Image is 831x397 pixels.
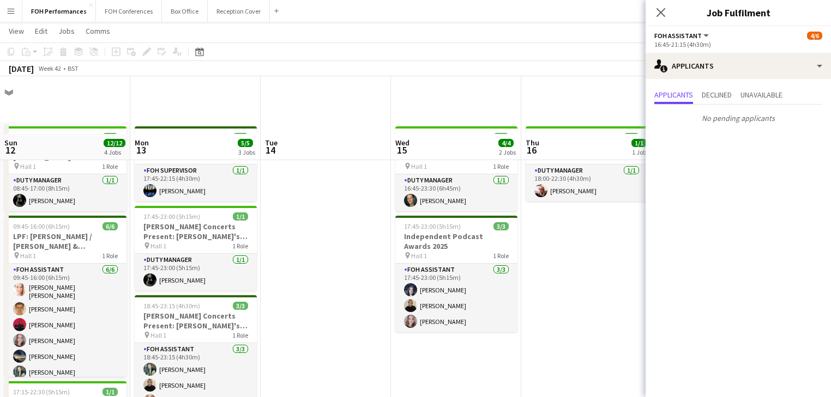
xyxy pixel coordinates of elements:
[4,216,127,377] app-job-card: 09:45-16:00 (6h15m)6/6LPF: [PERSON_NAME] / [PERSON_NAME] & [PERSON_NAME] Hall 11 RoleFOH Assistan...
[103,388,118,396] span: 1/1
[103,222,118,230] span: 6/6
[238,139,253,147] span: 5/5
[394,144,410,156] span: 15
[646,5,831,20] h3: Job Fulfilment
[646,109,831,127] p: No pending applicants
[395,231,517,251] h3: Independent Podcast Awards 2025
[498,139,514,147] span: 4/4
[404,133,461,141] span: 16:45-23:30 (6h45m)
[135,311,257,331] h3: [PERSON_NAME] Concerts Present: [PERSON_NAME]'s Cabinet
[493,222,509,230] span: 3/3
[102,162,118,170] span: 1 Role
[96,1,162,22] button: FOH Conferences
[232,331,248,339] span: 1 Role
[143,212,200,221] span: 17:45-23:00 (5h15m)
[395,264,517,332] app-card-role: FOH Assistant3/317:45-23:00 (5h15m)[PERSON_NAME][PERSON_NAME][PERSON_NAME]
[143,133,200,141] span: 17:45-22:15 (4h30m)
[13,133,70,141] span: 08:45-17:00 (8h15m)
[232,242,248,250] span: 1 Role
[233,133,248,141] span: 1/1
[135,206,257,291] app-job-card: 17:45-23:00 (5h15m)1/1[PERSON_NAME] Concerts Present: [PERSON_NAME]'s Cabinet Hall 11 RoleDuty Ma...
[102,252,118,260] span: 1 Role
[4,174,127,211] app-card-role: Duty Manager1/108:45-17:00 (8h15m)[PERSON_NAME]
[411,162,427,170] span: Hall 1
[493,133,509,141] span: 1/1
[740,91,782,99] span: Unavailable
[135,222,257,241] h3: [PERSON_NAME] Concerts Present: [PERSON_NAME]'s Cabinet
[9,63,34,74] div: [DATE]
[22,1,96,22] button: FOH Performances
[104,139,125,147] span: 12/12
[395,126,517,211] app-job-card: 16:45-23:30 (6h45m)1/1Independent Podcast Awards 2025 Hall 11 RoleDuty Manager1/116:45-23:30 (6h4...
[4,231,127,251] h3: LPF: [PERSON_NAME] / [PERSON_NAME] & [PERSON_NAME]
[103,133,118,141] span: 1/1
[238,148,255,156] div: 3 Jobs
[526,138,539,148] span: Thu
[35,26,47,36] span: Edit
[631,139,647,147] span: 1/1
[162,1,208,22] button: Box Office
[654,32,710,40] button: FOH Assistant
[13,388,70,396] span: 17:15-22:30 (5h15m)
[20,252,36,260] span: Hall 1
[624,133,639,141] span: 1/1
[86,26,110,36] span: Comms
[150,242,166,250] span: Hall 1
[31,24,52,38] a: Edit
[493,162,509,170] span: 1 Role
[526,126,648,201] app-job-card: 18:00-22:30 (4h30m)1/1KP CHOIR Stp1 RoleDuty Manager1/118:00-22:30 (4h30m)[PERSON_NAME]
[4,126,127,211] app-job-card: 08:45-17:00 (8h15m)1/1LPF: [PERSON_NAME] / [PERSON_NAME] & [PERSON_NAME] Hall 11 RoleDuty Manager...
[263,144,278,156] span: 14
[646,53,831,79] div: Applicants
[135,126,257,201] app-job-card: 17:45-22:15 (4h30m)1/1Fire Choir St Pancras1 RoleFOH Supervisor1/117:45-22:15 (4h30m)[PERSON_NAME]
[135,138,149,148] span: Mon
[524,144,539,156] span: 16
[208,1,270,22] button: Reception Cover
[54,24,79,38] a: Jobs
[654,91,693,99] span: Applicants
[4,264,127,383] app-card-role: FOH Assistant6/609:45-16:00 (6h15m)[PERSON_NAME] [PERSON_NAME][PERSON_NAME][PERSON_NAME][PERSON_N...
[534,133,591,141] span: 18:00-22:30 (4h30m)
[4,24,28,38] a: View
[20,162,36,170] span: Hall 1
[395,138,410,148] span: Wed
[265,138,278,148] span: Tue
[9,26,24,36] span: View
[233,302,248,310] span: 3/3
[143,302,200,310] span: 18:45-23:15 (4h30m)
[654,32,702,40] span: FOH Assistant
[233,212,248,221] span: 1/1
[4,138,17,148] span: Sun
[104,148,125,156] div: 4 Jobs
[702,91,732,99] span: Declined
[493,252,509,260] span: 1 Role
[135,254,257,291] app-card-role: Duty Manager1/117:45-23:00 (5h15m)[PERSON_NAME]
[135,164,257,201] app-card-role: FOH Supervisor1/117:45-22:15 (4h30m)[PERSON_NAME]
[499,148,516,156] div: 2 Jobs
[150,331,166,339] span: Hall 1
[3,144,17,156] span: 12
[13,222,70,230] span: 09:45-16:00 (6h15m)
[632,148,646,156] div: 1 Job
[404,222,461,230] span: 17:45-23:00 (5h15m)
[395,174,517,211] app-card-role: Duty Manager1/116:45-23:30 (6h45m)[PERSON_NAME]
[526,164,648,201] app-card-role: Duty Manager1/118:00-22:30 (4h30m)[PERSON_NAME]
[36,64,63,72] span: Week 42
[411,252,427,260] span: Hall 1
[58,26,75,36] span: Jobs
[395,216,517,332] app-job-card: 17:45-23:00 (5h15m)3/3Independent Podcast Awards 2025 Hall 11 RoleFOH Assistant3/317:45-23:00 (5h...
[133,144,149,156] span: 13
[654,40,822,48] div: 16:45-21:15 (4h30m)
[807,32,822,40] span: 4/6
[68,64,79,72] div: BST
[81,24,115,38] a: Comms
